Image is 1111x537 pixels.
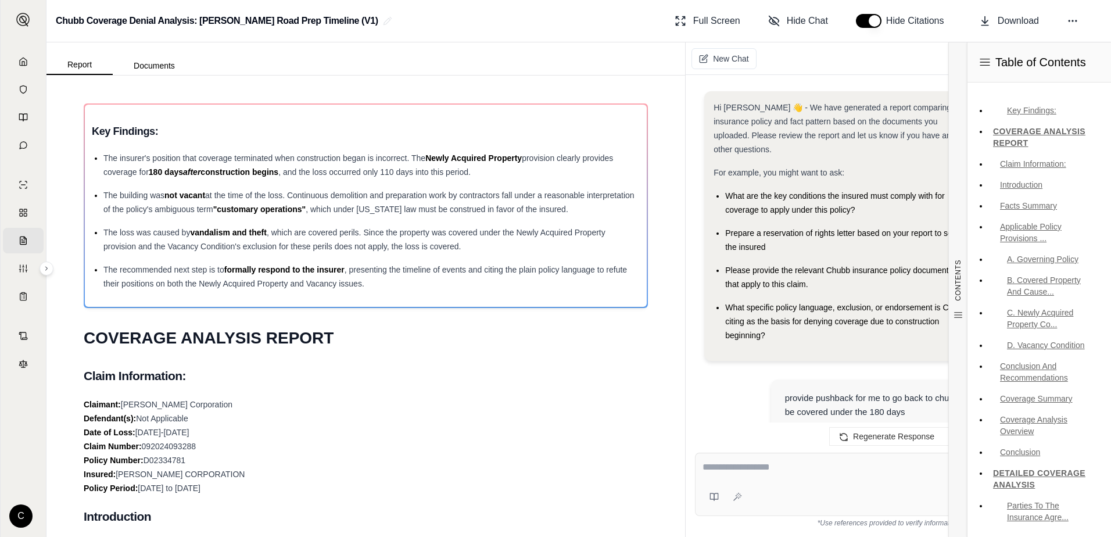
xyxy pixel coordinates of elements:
[988,464,1102,494] a: DETAILED COVERAGE ANALYSIS
[103,153,425,163] span: The insurer's position that coverage terminated when construction began is incorrect. The
[190,228,266,237] span: vandalism and theft
[670,9,745,33] button: Full Screen
[84,322,648,355] h1: COVERAGE ANALYSIS REPORT
[988,155,1102,173] a: Claim Information:
[142,442,196,451] span: 092024093288
[787,14,828,28] span: Hide Chat
[695,516,1083,528] div: *Use references provided to verify information.
[12,8,35,31] button: Expand sidebar
[853,432,934,441] span: Regenerate Response
[988,101,1102,120] a: Key Findings:
[3,105,44,130] a: Prompt Library
[306,205,568,214] span: , which under [US_STATE] law must be construed in favor of the insured.
[121,400,232,409] span: [PERSON_NAME] Corporation
[693,14,740,28] span: Full Screen
[3,133,44,158] a: Chat
[714,168,844,177] span: For example, you might want to ask:
[425,153,522,163] span: Newly Acquired Property
[988,271,1102,301] a: B. Covered Property And Cause...
[988,389,1102,408] a: Coverage Summary
[103,265,224,274] span: The recommended next step is to
[135,428,189,437] span: [DATE]-[DATE]
[725,266,958,289] span: Please provide the relevant Chubb insurance policy document(s) that apply to this claim.
[103,228,605,251] span: , which are covered perils. Since the property was covered under the Newly Acquired Property prov...
[136,414,188,423] span: Not Applicable
[725,228,970,252] span: Prepare a reservation of rights letter based on your report to send to the insured
[116,470,245,479] span: [PERSON_NAME] CORPORATION
[164,191,205,200] span: not vacant
[103,265,627,288] span: , presenting the timeline of events and citing the plain policy language to refute their position...
[84,414,136,423] strong: Defendant(s):
[691,48,756,69] button: New Chat
[3,323,44,349] a: Contract Analysis
[40,262,53,275] button: Expand sidebar
[3,77,44,102] a: Documents Vault
[113,56,196,75] button: Documents
[200,167,278,177] span: construction begins
[714,103,965,154] span: Hi [PERSON_NAME] 👋 - We have generated a report comparing the insurance policy and fact pattern b...
[829,427,949,446] button: Regenerate Response
[886,14,951,28] span: Hide Citations
[183,167,200,177] span: after
[785,391,1060,419] div: provide pushback for me to go back to chubb that supports this should be covered under the 180 days
[84,470,116,479] strong: Insured:
[138,484,200,493] span: [DATE] to [DATE]
[764,9,833,33] button: Hide Chat
[92,121,640,142] h3: Key Findings:
[84,484,138,493] strong: Policy Period:
[3,351,44,377] a: Legal Search Engine
[974,9,1044,33] button: Download
[16,13,30,27] img: Expand sidebar
[988,443,1102,461] a: Conclusion
[988,122,1102,152] a: COVERAGE ANALYSIS REPORT
[988,410,1102,441] a: Coverage Analysis Overview
[278,167,471,177] span: , and the loss occurred only 110 days into this period.
[224,265,345,274] span: formally respond to the insurer
[3,284,44,309] a: Coverage Table
[3,228,44,253] a: Claim Coverage
[103,191,635,214] span: at the time of the loss. Continuous demolition and preparation work by contractors fall under a r...
[84,456,144,465] strong: Policy Number:
[84,400,121,409] strong: Claimant:
[84,364,648,388] h2: Claim Information:
[3,200,44,225] a: Policy Comparisons
[713,53,748,65] span: New Chat
[954,260,963,301] span: CONTENTS
[84,504,648,529] h2: Introduction
[3,256,44,281] a: Custom Report
[988,217,1102,248] a: Applicable Policy Provisions ...
[988,303,1102,334] a: C. Newly Acquired Property Co...
[46,55,113,75] button: Report
[995,54,1086,70] span: Table of Contents
[988,196,1102,215] a: Facts Summary
[9,504,33,528] div: C
[988,496,1102,527] a: Parties To The Insurance Agre...
[103,228,190,237] span: The loss was caused by
[56,10,378,31] h2: Chubb Coverage Denial Analysis: [PERSON_NAME] Road Prep Timeline (V1)
[988,336,1102,355] a: D. Vacancy Condition
[725,191,944,214] span: What are the key conditions the insured must comply with for coverage to apply under this policy?
[988,176,1102,194] a: Introduction
[84,428,135,437] strong: Date of Loss:
[84,442,142,451] strong: Claim Number:
[998,14,1039,28] span: Download
[988,357,1102,387] a: Conclusion And Recommendations
[988,250,1102,268] a: A. Governing Policy
[3,172,44,198] a: Single Policy
[149,167,183,177] span: 180 days
[725,303,967,340] span: What specific policy language, exclusion, or endorsement is Chubb citing as the basis for denying...
[144,456,185,465] span: D02334781
[3,49,44,74] a: Home
[213,205,306,214] span: "customary operations"
[103,191,164,200] span: The building was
